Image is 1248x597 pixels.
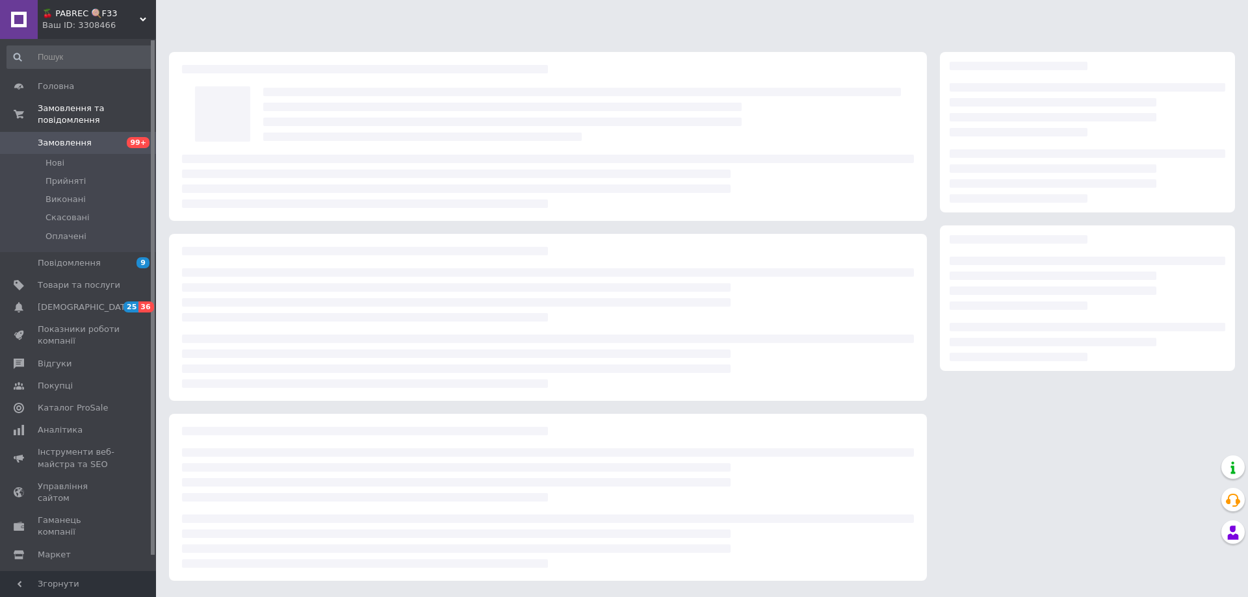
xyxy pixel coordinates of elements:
[45,212,90,223] span: Скасовані
[38,402,108,414] span: Каталог ProSale
[42,8,140,19] span: 🍒 PABREC 🍭F33
[45,231,86,242] span: Оплачені
[136,257,149,268] span: 9
[42,19,156,31] div: Ваш ID: 3308466
[38,103,156,126] span: Замовлення та повідомлення
[38,324,120,347] span: Показники роботи компанії
[38,549,71,561] span: Маркет
[38,358,71,370] span: Відгуки
[123,301,138,312] span: 25
[45,175,86,187] span: Прийняті
[45,194,86,205] span: Виконані
[6,45,153,69] input: Пошук
[38,481,120,504] span: Управління сайтом
[38,514,120,538] span: Гаманець компанії
[38,380,73,392] span: Покупці
[45,157,64,169] span: Нові
[38,257,101,269] span: Повідомлення
[127,137,149,148] span: 99+
[38,81,74,92] span: Головна
[38,279,120,291] span: Товари та послуги
[38,137,92,149] span: Замовлення
[38,446,120,470] span: Інструменти веб-майстра та SEO
[38,301,134,313] span: [DEMOGRAPHIC_DATA]
[138,301,153,312] span: 36
[38,424,83,436] span: Аналітика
